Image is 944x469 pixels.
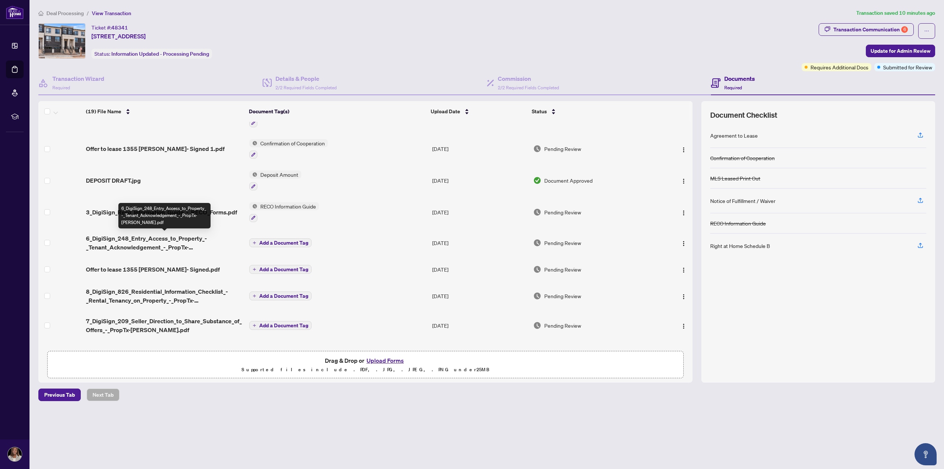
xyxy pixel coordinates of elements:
[257,170,301,179] span: Deposit Amount
[275,85,337,90] span: 2/2 Required Fields Completed
[532,107,547,115] span: Status
[91,23,128,32] div: Ticket #:
[86,208,237,217] span: 3_DigiSign_Reco_Information_Guide_-_RECO_Forms.pdf
[86,234,243,252] span: 6_DigiSign_248_Entry_Access_to_Property_-_Tenant_Acknowledgement_-_PropTx-[PERSON_NAME].pdf
[681,178,687,184] img: Logo
[871,45,930,57] span: Update for Admin Review
[431,107,460,115] span: Upload Date
[111,51,209,57] span: Information Updated - Processing Pending
[429,281,530,311] td: [DATE]
[883,63,932,71] span: Submitted for Review
[533,239,541,247] img: Document Status
[710,242,770,250] div: Right at Home Schedule B
[833,24,908,35] div: Transaction Communication
[44,389,75,401] span: Previous Tab
[257,202,319,210] span: RECO Information Guide
[498,74,559,83] h4: Commission
[38,11,44,16] span: home
[429,133,530,165] td: [DATE]
[811,63,868,71] span: Requires Additional Docs
[259,323,308,328] span: Add a Document Tag
[429,228,530,258] td: [DATE]
[529,101,655,122] th: Status
[544,292,581,300] span: Pending Review
[681,147,687,153] img: Logo
[249,202,319,222] button: Status IconRECO Information Guide
[259,267,308,272] span: Add a Document Tag
[253,268,256,271] span: plus
[710,219,766,227] div: RECO Information Guide
[678,237,690,249] button: Logo
[678,263,690,275] button: Logo
[710,131,758,139] div: Agreement to Lease
[544,265,581,273] span: Pending Review
[533,292,541,300] img: Document Status
[249,170,257,179] img: Status Icon
[249,265,312,274] button: Add a Document Tag
[429,165,530,196] td: [DATE]
[544,208,581,216] span: Pending Review
[86,287,243,305] span: 8_DigiSign_826_Residential_Information_Checklist_-_Rental_Tenancy_on_Property_-_PropTx-[PERSON_NA...
[533,145,541,153] img: Document Status
[498,85,559,90] span: 2/2 Required Fields Completed
[681,294,687,300] img: Logo
[249,265,312,274] button: Add a Document Tag
[544,145,581,153] span: Pending Review
[92,10,131,17] span: View Transaction
[257,139,328,147] span: Confirmation of Cooperation
[710,154,775,162] div: Confirmation of Cooperation
[429,311,530,340] td: [DATE]
[275,74,337,83] h4: Details & People
[856,9,935,17] article: Transaction saved 10 minutes ago
[710,197,775,205] div: Notice of Fulfillment / Waiver
[249,292,312,300] button: Add a Document Tag
[544,176,593,185] span: Document Approved
[533,321,541,330] img: Document Status
[866,45,935,57] button: Update for Admin Review
[52,85,70,90] span: Required
[914,443,937,465] button: Open asap
[901,26,908,33] div: 6
[87,389,119,401] button: Next Tab
[39,24,85,58] img: IMG-W12327362_1.jpg
[681,241,687,246] img: Logo
[678,175,690,186] button: Logo
[48,351,683,379] span: Drag & Drop orUpload FormsSupported files include .PDF, .JPG, .JPEG, .PNG under25MB
[86,144,225,153] span: Offer to lease 1355 [PERSON_NAME]- Signed 1.pdf
[724,85,742,90] span: Required
[249,321,312,330] button: Add a Document Tag
[259,240,308,245] span: Add a Document Tag
[46,10,84,17] span: Deal Processing
[91,32,146,41] span: [STREET_ADDRESS]
[86,346,243,364] span: 5_DigiSign_244_Sellers_Direction_Regarding_Property_Offers__Lease__-_PropTx.pdf
[544,321,581,330] span: Pending Review
[253,241,256,245] span: plus
[38,389,81,401] button: Previous Tab
[678,143,690,155] button: Logo
[249,202,257,210] img: Status Icon
[91,49,212,59] div: Status:
[111,24,128,31] span: 48341
[8,447,22,461] img: Profile Icon
[86,176,141,185] span: DEPOSIT DRAFT.jpg
[249,139,257,147] img: Status Icon
[86,317,243,334] span: 7_DigiSign_209_Seller_Direction_to_Share_Substance_of_Offers_-_PropTx-[PERSON_NAME].pdf
[710,110,777,120] span: Document Checklist
[681,323,687,329] img: Logo
[253,324,256,327] span: plus
[86,265,220,274] span: Offer to lease 1355 [PERSON_NAME]- Signed.pdf
[710,174,760,182] div: MLS Leased Print Out
[429,258,530,281] td: [DATE]
[678,206,690,218] button: Logo
[678,290,690,302] button: Logo
[249,321,312,330] button: Add a Document Tag
[246,101,428,122] th: Document Tag(s)
[544,239,581,247] span: Pending Review
[253,294,256,298] span: plus
[249,238,312,247] button: Add a Document Tag
[429,196,530,228] td: [DATE]
[428,101,528,122] th: Upload Date
[533,176,541,185] img: Document Status
[533,208,541,216] img: Document Status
